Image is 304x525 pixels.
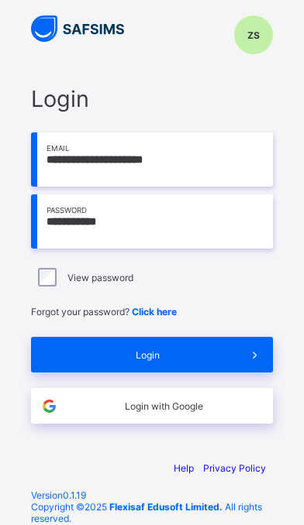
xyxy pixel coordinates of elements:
[31,501,262,524] span: Copyright © 2025 All rights reserved.
[247,29,260,41] span: ZS
[40,397,58,415] img: google.396cfc9801f0270233282035f929180a.svg
[31,85,273,112] span: Login
[132,306,177,317] a: Click here
[174,462,194,474] a: Help
[67,272,133,283] label: View password
[109,501,223,513] strong: Flexisaf Edusoft Limited.
[31,306,177,317] span: Forgot your password?
[67,400,261,412] span: Login with Google
[58,349,237,361] span: Login
[203,462,266,474] a: Privacy Policy
[31,15,124,42] img: SAFSIMS Logo
[31,489,273,501] span: Version 0.1.19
